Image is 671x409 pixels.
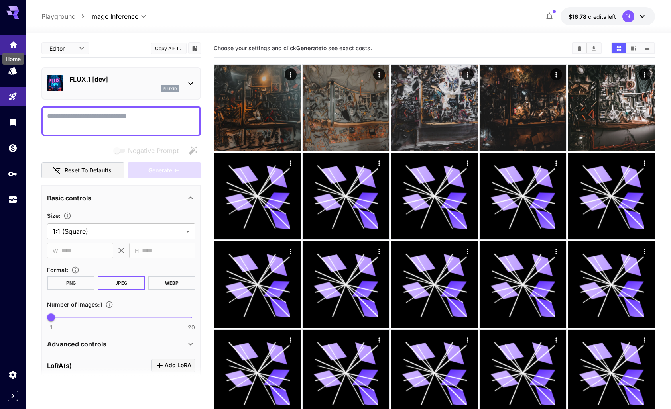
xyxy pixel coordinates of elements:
[285,157,297,169] div: Actions
[148,276,196,290] button: WEBP
[9,37,18,47] div: Home
[462,157,474,169] div: Actions
[462,245,474,257] div: Actions
[102,301,116,309] button: Specify how many images to generate in a single request. Each image generation will be charged se...
[8,143,18,153] div: Wallet
[373,334,385,346] div: Actions
[373,245,385,257] div: Actions
[41,12,90,21] nav: breadcrumb
[373,68,385,80] div: Actions
[47,71,195,96] div: FLUX.1 [dev]flux1d
[550,157,562,169] div: Actions
[69,74,179,84] p: FLUX.1 [dev]
[163,86,177,92] p: flux1d
[8,66,18,76] div: Models
[569,12,616,21] div: $16.77988
[8,117,18,127] div: Library
[47,188,195,207] div: Basic controls
[588,13,616,20] span: credits left
[568,65,655,151] img: 9k=
[626,43,640,53] button: Show images in video view
[128,146,179,155] span: Negative Prompt
[53,246,58,255] span: W
[47,276,94,290] button: PNG
[8,391,18,401] button: Expand sidebar
[47,301,102,308] span: Number of images : 1
[68,266,83,274] button: Choose the file format for the output image.
[572,42,602,54] div: Clear ImagesDownload All
[112,145,185,155] span: Negative prompts are not compatible with the selected model.
[47,212,60,219] span: Size :
[612,43,626,53] button: Show images in grid view
[285,334,297,346] div: Actions
[303,65,389,151] img: Z
[639,68,651,80] div: Actions
[151,43,187,54] button: Copy AIR ID
[8,370,18,380] div: Settings
[50,323,52,331] span: 1
[47,361,72,370] p: LoRA(s)
[60,212,75,220] button: Adjust the dimensions of the generated image by specifying its width and height in pixels, or sel...
[573,43,586,53] button: Clear Images
[285,245,297,257] div: Actions
[214,65,301,151] img: 2Q==
[391,65,478,151] img: Z
[639,334,651,346] div: Actions
[462,334,474,346] div: Actions
[41,162,124,179] button: Reset to defaults
[191,43,198,53] button: Add to library
[2,53,24,65] div: Home
[151,359,195,372] button: Click to add LoRA
[561,7,655,25] button: $16.77988DL
[47,193,91,203] p: Basic controls
[214,45,372,51] span: Choose your settings and click to see exact costs.
[47,335,195,354] div: Advanced controls
[98,276,145,290] button: JPEG
[135,246,139,255] span: H
[47,339,106,349] p: Advanced controls
[550,334,562,346] div: Actions
[550,245,562,257] div: Actions
[296,45,321,51] b: Generate
[47,266,68,273] span: Format :
[53,227,183,236] span: 1:1 (Square)
[8,195,18,205] div: Usage
[285,68,297,80] div: Actions
[569,13,588,20] span: $16.78
[462,68,474,80] div: Actions
[587,43,601,53] button: Download All
[639,157,651,169] div: Actions
[8,169,18,179] div: API Keys
[8,92,18,102] div: Playground
[639,245,651,257] div: Actions
[41,12,76,21] a: Playground
[550,68,562,80] div: Actions
[480,65,566,151] img: 2Q==
[49,44,74,53] span: Editor
[622,10,634,22] div: DL
[611,42,655,54] div: Show images in grid viewShow images in video viewShow images in list view
[188,323,195,331] span: 20
[165,360,191,370] span: Add LoRA
[90,12,138,21] span: Image Inference
[640,43,654,53] button: Show images in list view
[373,157,385,169] div: Actions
